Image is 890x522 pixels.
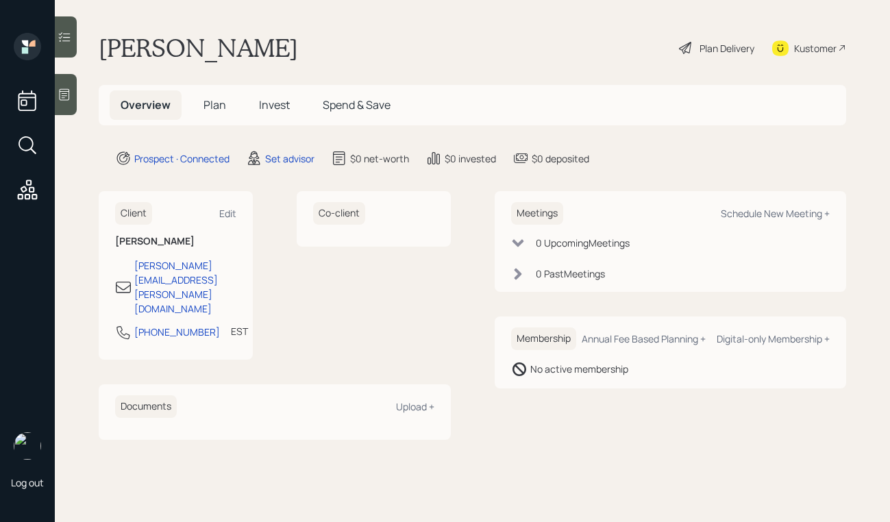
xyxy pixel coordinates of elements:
div: Digital-only Membership + [717,332,830,345]
div: Edit [219,207,236,220]
div: 0 Past Meeting s [536,266,605,281]
img: aleksandra-headshot.png [14,432,41,460]
h1: [PERSON_NAME] [99,33,298,63]
div: Schedule New Meeting + [721,207,830,220]
h6: Co-client [313,202,365,225]
div: Prospect · Connected [134,151,230,166]
div: Log out [11,476,44,489]
h6: Client [115,202,152,225]
h6: Documents [115,395,177,418]
h6: Meetings [511,202,563,225]
div: $0 invested [445,151,496,166]
div: $0 deposited [532,151,589,166]
span: Plan [203,97,226,112]
div: $0 net-worth [350,151,409,166]
span: Spend & Save [323,97,391,112]
h6: Membership [511,327,576,350]
div: [PHONE_NUMBER] [134,325,220,339]
div: Set advisor [265,151,314,166]
span: Overview [121,97,171,112]
h6: [PERSON_NAME] [115,236,236,247]
div: [PERSON_NAME][EMAIL_ADDRESS][PERSON_NAME][DOMAIN_NAME] [134,258,236,316]
div: No active membership [530,362,628,376]
div: Kustomer [794,41,837,55]
div: EST [231,324,248,338]
div: Plan Delivery [700,41,754,55]
div: Upload + [396,400,434,413]
div: Annual Fee Based Planning + [582,332,706,345]
div: 0 Upcoming Meeting s [536,236,630,250]
span: Invest [259,97,290,112]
